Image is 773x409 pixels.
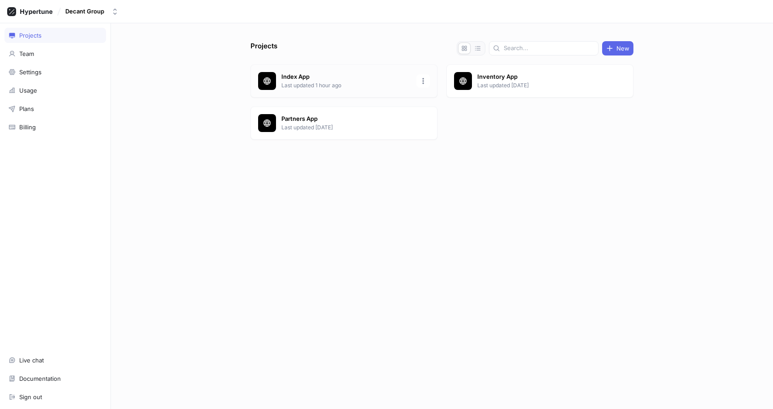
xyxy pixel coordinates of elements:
a: Team [4,46,106,61]
p: Inventory App [477,72,607,81]
div: Settings [19,68,42,76]
p: Last updated [DATE] [477,81,607,89]
input: Search... [504,44,595,53]
div: Sign out [19,393,42,400]
div: Usage [19,87,37,94]
div: Decant Group [65,8,104,15]
a: Usage [4,83,106,98]
a: Plans [4,101,106,116]
div: Team [19,50,34,57]
div: Billing [19,124,36,131]
div: Documentation [19,375,61,382]
a: Settings [4,64,106,80]
button: New [602,41,633,55]
button: Decant Group [62,4,122,19]
p: Last updated [DATE] [281,124,411,132]
p: Partners App [281,115,411,124]
p: Index App [281,72,411,81]
div: Plans [19,105,34,112]
p: Last updated 1 hour ago [281,81,411,89]
p: Projects [251,41,277,55]
a: Projects [4,28,106,43]
div: Projects [19,32,42,39]
a: Billing [4,119,106,135]
div: Live chat [19,357,44,364]
a: Documentation [4,371,106,386]
span: New [616,46,629,51]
